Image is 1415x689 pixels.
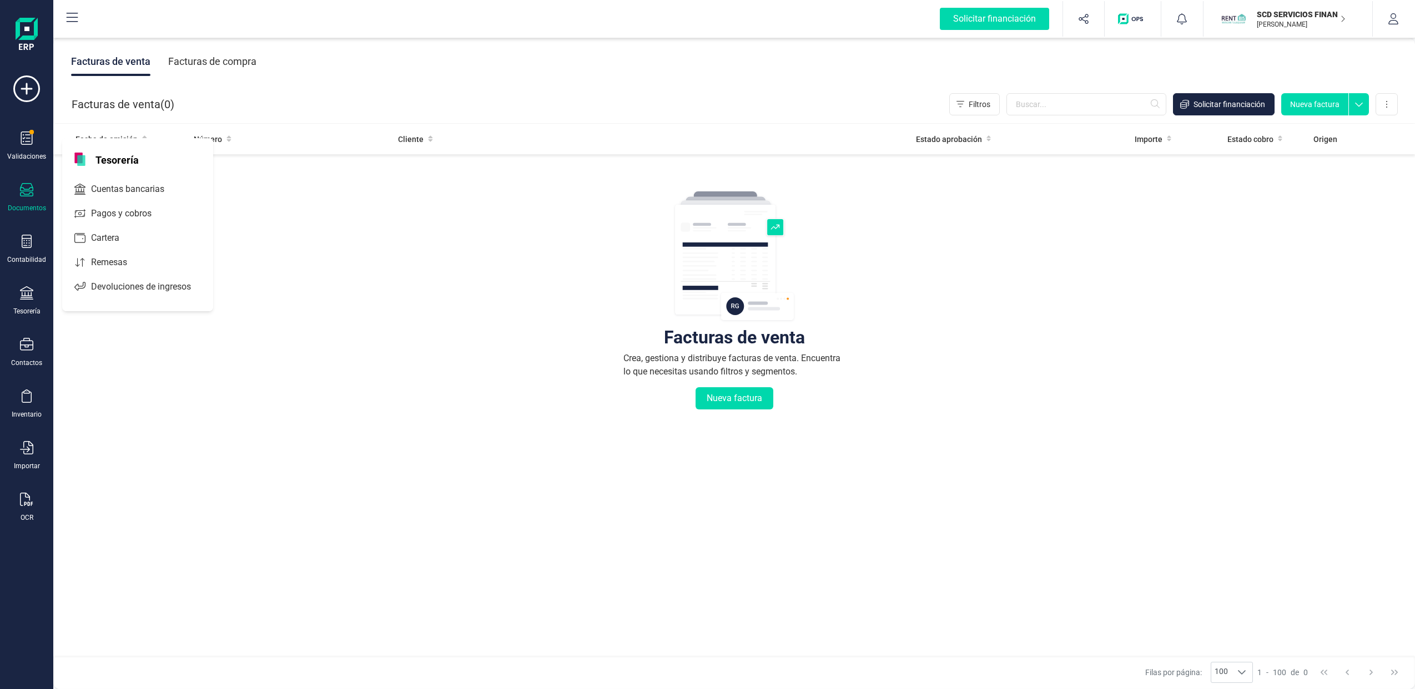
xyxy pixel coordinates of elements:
span: 100 [1273,667,1286,678]
button: Logo de OPS [1111,1,1154,37]
div: Tesorería [13,307,41,316]
button: Last Page [1384,662,1405,683]
span: Importe [1135,134,1162,145]
p: SCD SERVICIOS FINANCIEROS SL [1257,9,1346,20]
input: Buscar... [1006,93,1166,115]
img: Logo Finanedi [16,18,38,53]
span: 0 [1303,667,1308,678]
div: Validaciones [7,152,46,161]
p: [PERSON_NAME] [1257,20,1346,29]
span: Origen [1313,134,1337,145]
div: Solicitar financiación [940,8,1049,30]
div: Documentos [8,204,46,212]
div: Importar [14,462,40,470]
button: Nueva factura [696,387,773,409]
span: Estado cobro [1227,134,1273,145]
span: Fecha de emisión [75,134,138,145]
div: Facturas de venta ( ) [72,93,174,115]
div: Crea, gestiona y distribuye facturas de venta. Encuentra lo que necesitas usando filtros y segmen... [623,352,845,378]
div: OCR [21,513,33,522]
button: Filtros [949,93,1000,115]
span: Pagos y cobros [87,207,172,220]
button: Nueva factura [1281,93,1348,115]
span: 0 [164,97,170,112]
img: img-empty-table.svg [673,190,795,323]
button: Previous Page [1337,662,1358,683]
span: Tesorería [89,153,145,166]
div: Contabilidad [7,255,46,264]
span: 1 [1257,667,1262,678]
img: Logo de OPS [1118,13,1147,24]
button: Next Page [1361,662,1382,683]
div: Contactos [11,358,42,367]
div: Filas por página: [1145,662,1253,683]
span: Estado aprobación [916,134,982,145]
button: First Page [1313,662,1335,683]
img: SC [1221,7,1246,31]
span: Cliente [398,134,424,145]
div: Inventario [12,410,42,419]
span: Devoluciones de ingresos [87,280,211,293]
span: de [1291,667,1299,678]
span: Remesas [87,256,147,269]
span: Cartera [87,231,139,245]
button: Solicitar financiación [926,1,1062,37]
span: Solicitar financiación [1194,99,1265,110]
span: Cuentas bancarias [87,183,184,196]
button: SCSCD SERVICIOS FINANCIEROS SL[PERSON_NAME] [1217,1,1359,37]
div: Facturas de venta [664,332,805,343]
div: Facturas de venta [71,47,150,76]
button: Solicitar financiación [1173,93,1275,115]
span: 100 [1211,662,1231,682]
div: Facturas de compra [168,47,256,76]
span: Número [194,134,222,145]
div: - [1257,667,1308,678]
span: Filtros [969,99,990,110]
